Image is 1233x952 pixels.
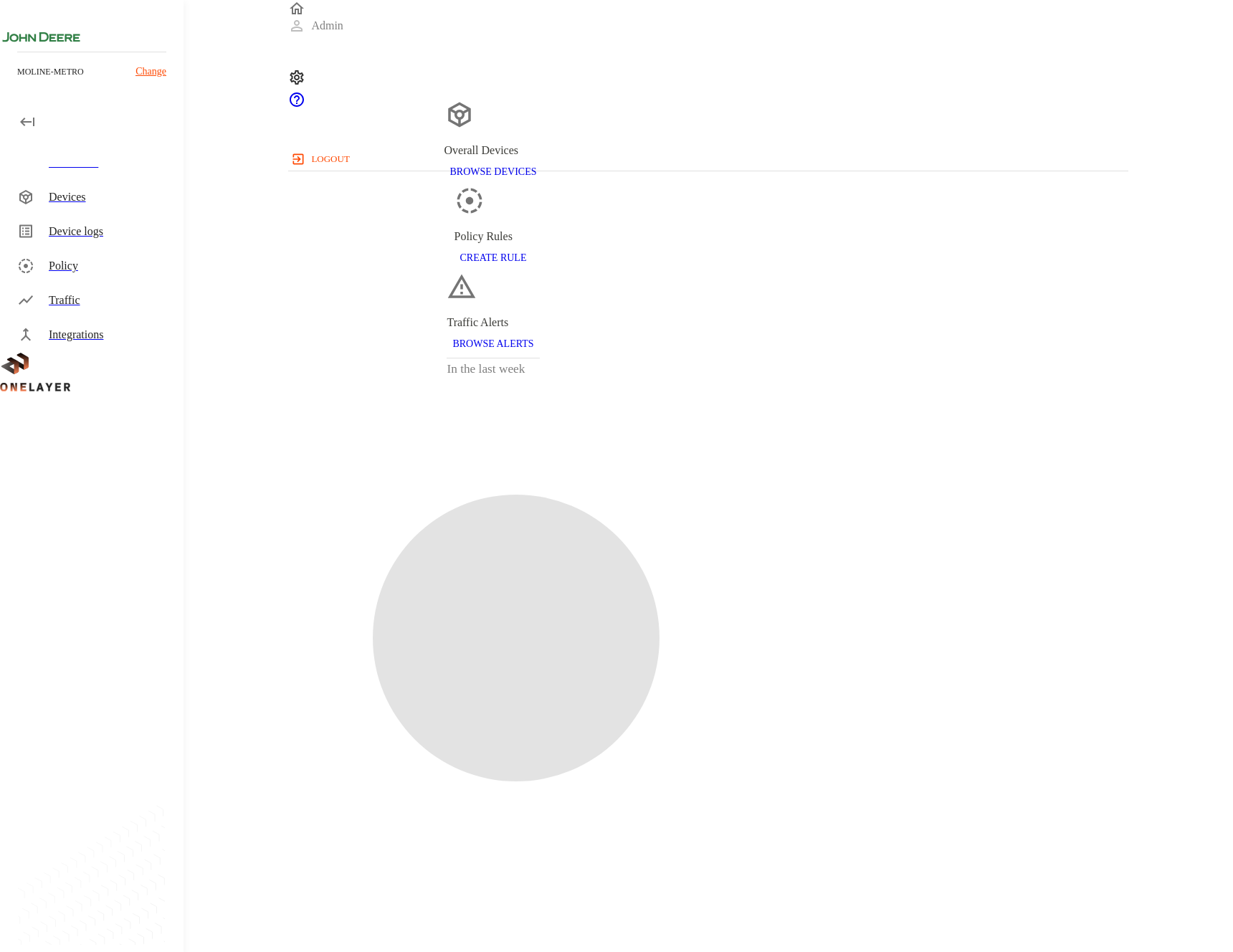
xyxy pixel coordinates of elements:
h3: In the last week [447,358,539,380]
div: Policy Rules [454,228,533,245]
a: CREATE RULE [454,251,533,263]
button: CREATE RULE [454,245,533,272]
p: Admin [311,17,343,34]
span: Support Portal [288,98,305,110]
a: onelayer-support [288,98,305,110]
a: BROWSE ALERTS [447,337,539,349]
div: Traffic Alerts [447,314,539,331]
button: BROWSE DEVICES [444,159,543,186]
a: logout [288,148,1128,171]
a: BROWSE DEVICES [444,165,543,177]
button: logout [288,148,355,171]
button: BROWSE ALERTS [447,331,539,358]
